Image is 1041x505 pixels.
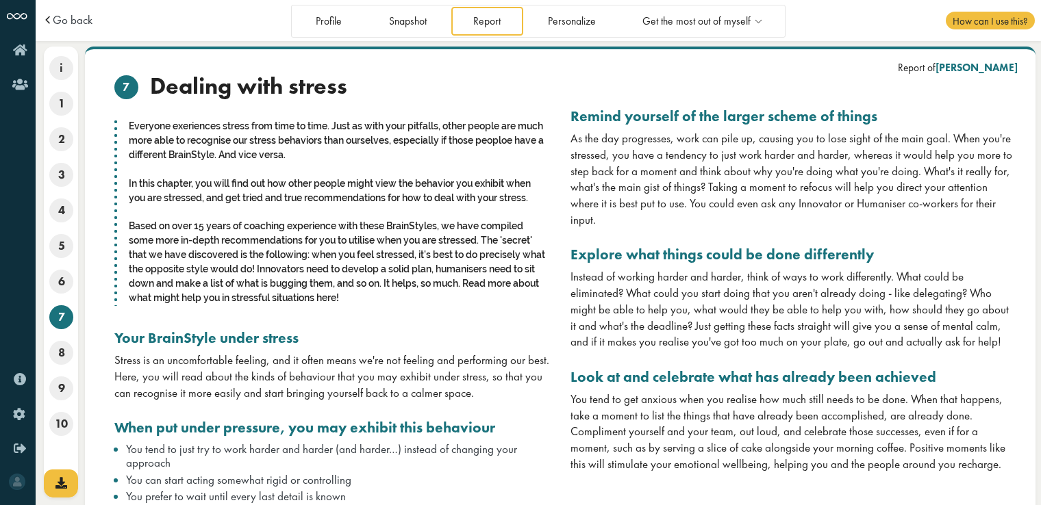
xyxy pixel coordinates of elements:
span: 9 [49,376,73,400]
a: Personalize [525,7,618,35]
span: 10 [49,412,73,436]
div: Stress is an uncomfortable feeling, and it often means we're not feeling and performing our best.... [114,352,560,401]
span: 4 [49,198,73,222]
a: Report [451,7,523,35]
span: 8 [49,341,73,365]
span: You tend to just try to work harder and harder (and harder…) instead of changing your approach [126,441,517,470]
a: Snapshot [366,7,449,35]
div: Everyone exeriences stress from time to time. Just as with your pitfalls, other people are much m... [114,118,560,306]
a: Profile [294,7,364,35]
span: Dealing with stress [150,73,347,101]
span: 3 [49,163,73,187]
span: i [49,56,73,80]
span: 6 [49,270,73,294]
a: Go back [53,14,92,26]
span: You can start acting somewhat rigid or controlling [126,472,351,487]
span: How can I use this? [946,12,1034,29]
span: [PERSON_NAME] [936,61,1018,75]
span: 5 [49,234,73,258]
div: As the day progresses, work can pile up, causing you to lose sight of the main goal. When you're ... [570,131,1016,229]
h3: When put under pressure, you may exhibit this behaviour [114,419,560,437]
span: Get the most out of myself [642,16,751,27]
span: 7 [114,75,138,99]
h3: Your BrainStyle under stress [114,329,560,347]
a: Get the most out of myself [620,7,783,35]
div: Instead of working harder and harder, think of ways to work differently. What could be eliminated... [570,269,1016,350]
h3: Look at and celebrate what has already been achieved [570,368,1016,386]
span: 7 [49,305,73,329]
div: You tend to get anxious when you realise how much still needs to be done. When that happens, take... [570,391,1016,473]
span: 2 [49,127,73,151]
div: Report of [898,61,1018,75]
span: 1 [49,92,73,116]
h3: Remind yourself of the larger scheme of things [570,107,1016,125]
span: You prefer to wait until every last detail is known [126,489,346,504]
h3: Explore what things could be done differently [570,246,1016,263]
